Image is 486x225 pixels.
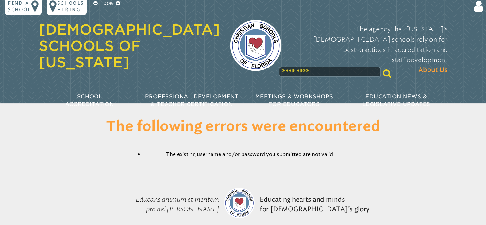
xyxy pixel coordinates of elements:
h1: The following errors were encountered [79,119,407,135]
img: csf-logo-web-colors.png [224,188,255,218]
span: School Accreditation [65,93,114,107]
span: Meetings & Workshops for Educators [255,93,333,107]
a: [DEMOGRAPHIC_DATA] Schools of [US_STATE] [39,21,220,70]
span: Professional Development & Teacher Certification [145,93,238,107]
p: The agency that [US_STATE]’s [DEMOGRAPHIC_DATA] schools rely on for best practices in accreditati... [291,24,448,75]
img: csf-logo-web-colors.png [230,20,281,71]
span: About Us [418,65,448,75]
li: The existing username and/or password you submitted are not valid [143,150,356,158]
span: Education News & Legislative Updates [362,93,430,107]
